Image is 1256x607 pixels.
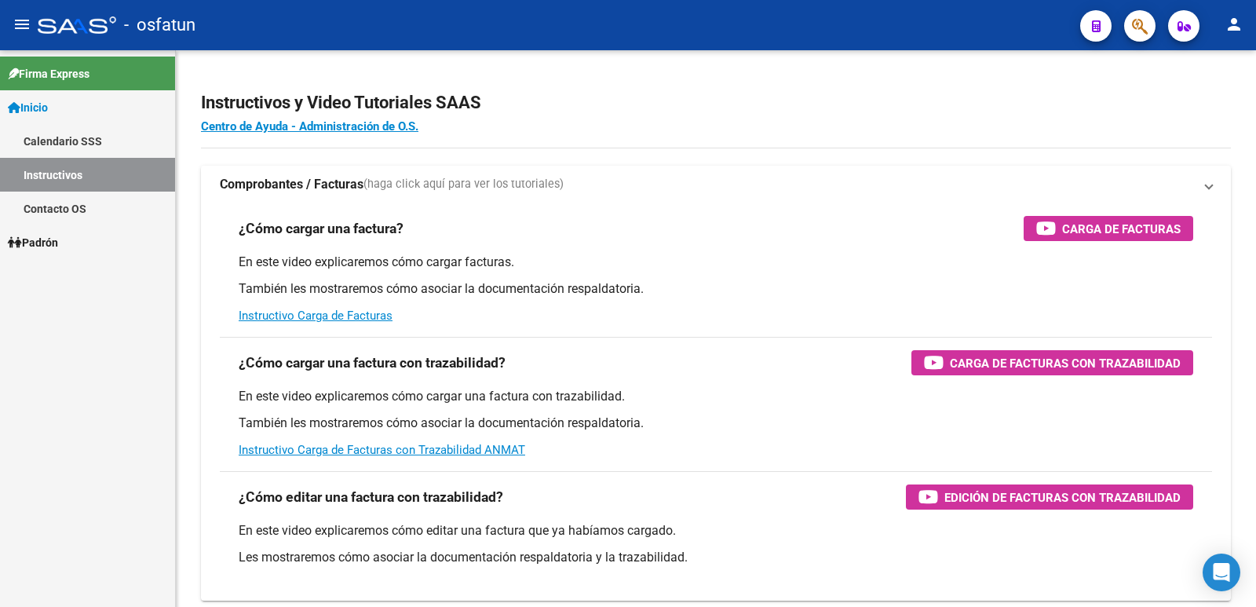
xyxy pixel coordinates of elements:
[239,443,525,457] a: Instructivo Carga de Facturas con Trazabilidad ANMAT
[239,309,392,323] a: Instructivo Carga de Facturas
[201,119,418,133] a: Centro de Ayuda - Administración de O.S.
[239,415,1193,432] p: También les mostraremos cómo asociar la documentación respaldatoria.
[1225,15,1243,34] mat-icon: person
[124,8,195,42] span: - osfatun
[239,388,1193,405] p: En este video explicaremos cómo cargar una factura con trazabilidad.
[906,485,1193,510] button: Edición de Facturas con Trazabilidad
[239,280,1193,298] p: También les mostraremos cómo asociar la documentación respaldatoria.
[239,522,1193,539] p: En este video explicaremos cómo editar una factura que ya habíamos cargado.
[8,234,58,251] span: Padrón
[1062,219,1181,239] span: Carga de Facturas
[239,352,506,374] h3: ¿Cómo cargar una factura con trazabilidad?
[8,99,48,116] span: Inicio
[220,176,363,193] strong: Comprobantes / Facturas
[1024,216,1193,241] button: Carga de Facturas
[201,203,1231,601] div: Comprobantes / Facturas(haga click aquí para ver los tutoriales)
[201,166,1231,203] mat-expansion-panel-header: Comprobantes / Facturas(haga click aquí para ver los tutoriales)
[239,218,403,240] h3: ¿Cómo cargar una factura?
[8,65,89,82] span: Firma Express
[239,254,1193,271] p: En este video explicaremos cómo cargar facturas.
[911,350,1193,375] button: Carga de Facturas con Trazabilidad
[239,486,503,508] h3: ¿Cómo editar una factura con trazabilidad?
[239,549,1193,566] p: Les mostraremos cómo asociar la documentación respaldatoria y la trazabilidad.
[201,88,1231,118] h2: Instructivos y Video Tutoriales SAAS
[363,176,564,193] span: (haga click aquí para ver los tutoriales)
[950,353,1181,373] span: Carga de Facturas con Trazabilidad
[944,488,1181,507] span: Edición de Facturas con Trazabilidad
[13,15,31,34] mat-icon: menu
[1203,554,1240,591] div: Open Intercom Messenger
